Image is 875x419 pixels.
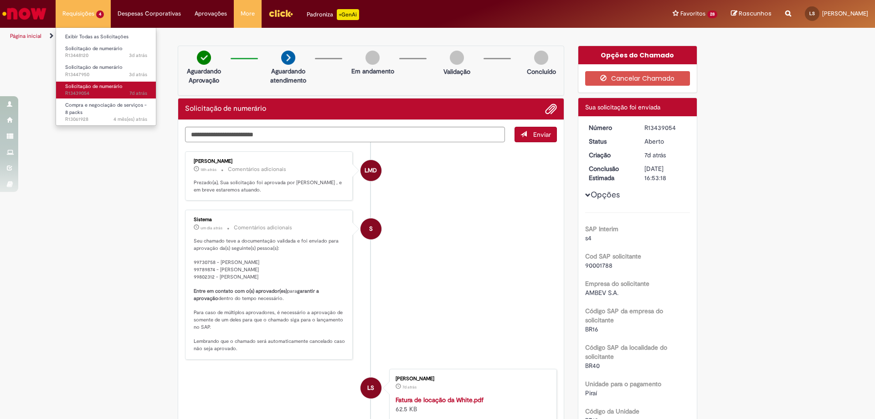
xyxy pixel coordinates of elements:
a: Exibir Todas as Solicitações [56,32,156,42]
b: garantir a aprovação [194,288,320,302]
span: R13447950 [65,71,147,78]
h2: Solicitação de numerário Histórico de tíquete [185,105,266,113]
ul: Requisições [56,27,156,126]
span: Aprovações [195,9,227,18]
p: Aguardando Aprovação [182,67,226,85]
a: Fatura de locação da White.pdf [396,396,484,404]
small: Comentários adicionais [228,166,286,173]
p: +GenAi [337,9,359,20]
span: Sua solicitação foi enviada [585,103,660,111]
time: 22/08/2025 10:32:16 [644,151,666,159]
a: Aberto R13447950 : Solicitação de numerário [56,62,156,79]
span: Despesas Corporativas [118,9,181,18]
span: LS [809,10,815,16]
span: AMBEV S.A. [585,289,618,297]
dt: Status [582,137,638,146]
span: Requisições [62,9,94,18]
span: Solicitação de numerário [65,64,123,71]
span: More [241,9,255,18]
span: s4 [585,234,592,242]
button: Adicionar anexos [545,103,557,115]
span: 90001788 [585,261,612,269]
img: click_logo_yellow_360x200.png [268,6,293,20]
span: 4 mês(es) atrás [113,116,147,123]
b: Entre em contato com o(s) aprovador(es) [194,288,287,295]
p: Aguardando atendimento [266,67,310,85]
b: Código SAP da localidade do solicitante [585,343,667,361]
button: Enviar [515,127,557,142]
time: 22/08/2025 10:32:00 [402,384,417,390]
time: 28/08/2025 15:33:50 [201,167,216,172]
span: Solicitação de numerário [65,83,123,90]
div: Sistema [194,217,345,222]
b: Código SAP da empresa do solicitante [585,307,663,324]
div: 22/08/2025 10:32:16 [644,150,687,160]
dt: Criação [582,150,638,160]
p: Validação [443,67,470,76]
small: Comentários adicionais [234,224,292,232]
span: 7d atrás [644,151,666,159]
ul: Trilhas de página [7,28,576,45]
dt: Conclusão Estimada [582,164,638,182]
span: R13061928 [65,116,147,123]
p: Seu chamado teve a documentação validada e foi enviado para aprovação da(s) seguinte(s) pessoa(s)... [194,238,345,352]
dt: Número [582,123,638,132]
div: [PERSON_NAME] [396,376,547,382]
span: Solicitação de numerário [65,45,123,52]
span: BR16 [585,325,598,333]
span: 28 [707,10,717,18]
span: Enviar [533,130,551,139]
img: check-circle-green.png [197,51,211,65]
p: Prezado(a), Sua solicitação foi aprovada por [PERSON_NAME] , e em breve estaremos atuando. [194,179,345,193]
a: Aberto R13061928 : Compra e negociação de serviços - 8 packs [56,100,156,120]
span: 7d atrás [129,90,147,97]
div: Leonardo Machado Dos Santos Zacarias [360,160,381,181]
b: Unidade para o pagamento [585,380,661,388]
span: S [369,218,373,240]
time: 28/08/2025 09:12:54 [201,225,222,231]
div: Opções do Chamado [578,46,697,64]
span: 7d atrás [402,384,417,390]
b: Cod SAP solicitante [585,252,641,260]
img: img-circle-grey.png [450,51,464,65]
span: Compra e negociação de serviços - 8 packs [65,102,147,116]
p: Em andamento [351,67,394,76]
a: Rascunhos [731,10,772,18]
b: Código da Unidade [585,407,639,415]
img: img-circle-grey.png [365,51,380,65]
img: ServiceNow [1,5,48,23]
div: Lyvia Senna Teixeira Da Silva [360,378,381,398]
div: Aberto [644,137,687,146]
div: R13439054 [644,123,687,132]
b: Empresa do solicitante [585,279,649,288]
span: LMD [365,160,377,181]
img: img-circle-grey.png [534,51,548,65]
span: LS [367,377,374,399]
a: Aberto R13448120 : Solicitação de numerário [56,44,156,61]
span: Rascunhos [739,9,772,18]
img: arrow-next.png [281,51,295,65]
span: BR40 [585,362,600,370]
textarea: Digite sua mensagem aqui... [185,127,505,142]
time: 15/05/2025 11:51:52 [113,116,147,123]
div: System [360,218,381,239]
time: 26/08/2025 11:48:19 [129,71,147,78]
span: 3d atrás [129,71,147,78]
button: Cancelar Chamado [585,71,690,86]
span: Favoritos [680,9,705,18]
span: 3d atrás [129,52,147,59]
time: 26/08/2025 12:19:42 [129,52,147,59]
span: R13439054 [65,90,147,97]
span: um dia atrás [201,225,222,231]
div: [DATE] 16:53:18 [644,164,687,182]
span: [PERSON_NAME] [822,10,868,17]
p: Concluído [527,67,556,76]
span: Piraí [585,389,597,397]
time: 22/08/2025 10:32:17 [129,90,147,97]
div: 62.5 KB [396,395,547,414]
span: 18h atrás [201,167,216,172]
b: SAP Interim [585,225,618,233]
span: R13448120 [65,52,147,59]
div: [PERSON_NAME] [194,159,345,164]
